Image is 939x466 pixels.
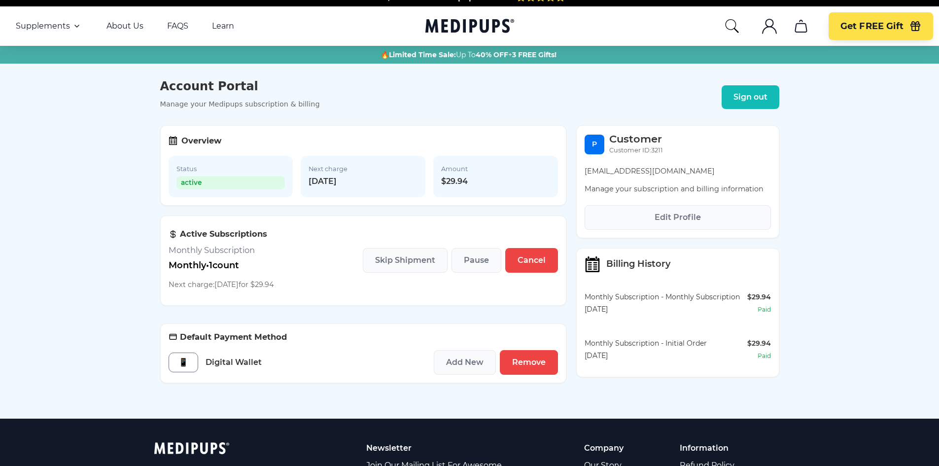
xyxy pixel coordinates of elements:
[464,255,489,265] span: Pause
[585,338,747,349] div: Monthly Subscription - Initial Order
[169,332,558,342] h3: Default Payment Method
[585,166,771,177] p: [EMAIL_ADDRESS][DOMAIN_NAME]
[169,245,274,255] h3: Monthly Subscription
[169,280,274,290] p: Next charge: [DATE] for $29.94
[585,205,771,230] button: Edit Profile
[585,184,771,194] p: Manage your subscription and billing information
[106,21,143,31] a: About Us
[655,213,701,222] span: Edit Profile
[206,357,262,367] span: Digital Wallet
[160,100,320,108] p: Manage your Medipups subscription & billing
[585,292,747,302] div: Monthly Subscription - Monthly Subscription
[366,442,515,454] p: Newsletter
[512,358,546,367] span: Remove
[758,14,781,38] button: account
[441,164,550,174] span: Amount
[441,176,550,186] span: $29.94
[758,304,771,315] div: paid
[309,164,417,174] span: Next charge
[585,351,747,361] div: [DATE]
[609,134,663,144] h2: Customer
[212,21,234,31] a: Learn
[680,442,763,454] p: Information
[446,358,484,367] span: Add New
[500,350,558,375] button: Remove
[724,18,740,34] button: search
[181,136,221,146] h3: Overview
[16,21,70,31] span: Supplements
[758,351,771,361] div: paid
[606,259,670,269] h3: Billing History
[169,229,274,239] h3: Active Subscriptions
[425,17,514,37] a: Medipups
[452,248,501,273] button: Pause
[747,292,771,302] div: $29.94
[176,164,285,174] span: Status
[609,145,663,155] p: Customer ID: 3211
[434,350,496,375] button: Add New
[747,338,771,349] div: $29.94
[169,353,198,372] div: 📱
[789,14,813,38] button: cart
[169,260,274,271] p: Monthly • 1 count
[829,12,933,40] button: Get FREE Gift
[585,304,747,315] div: [DATE]
[16,20,83,32] button: Supplements
[309,176,417,186] span: [DATE]
[733,92,767,102] span: Sign out
[584,442,644,454] p: Company
[160,79,320,93] h1: Account Portal
[518,255,546,265] span: Cancel
[375,255,435,265] span: Skip Shipment
[167,21,188,31] a: FAQS
[840,21,904,32] span: Get FREE Gift
[363,248,448,273] button: Skip Shipment
[381,50,556,60] span: 🔥 Up To +
[176,176,285,189] span: active
[722,85,779,109] button: Sign out
[505,248,558,273] button: Cancel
